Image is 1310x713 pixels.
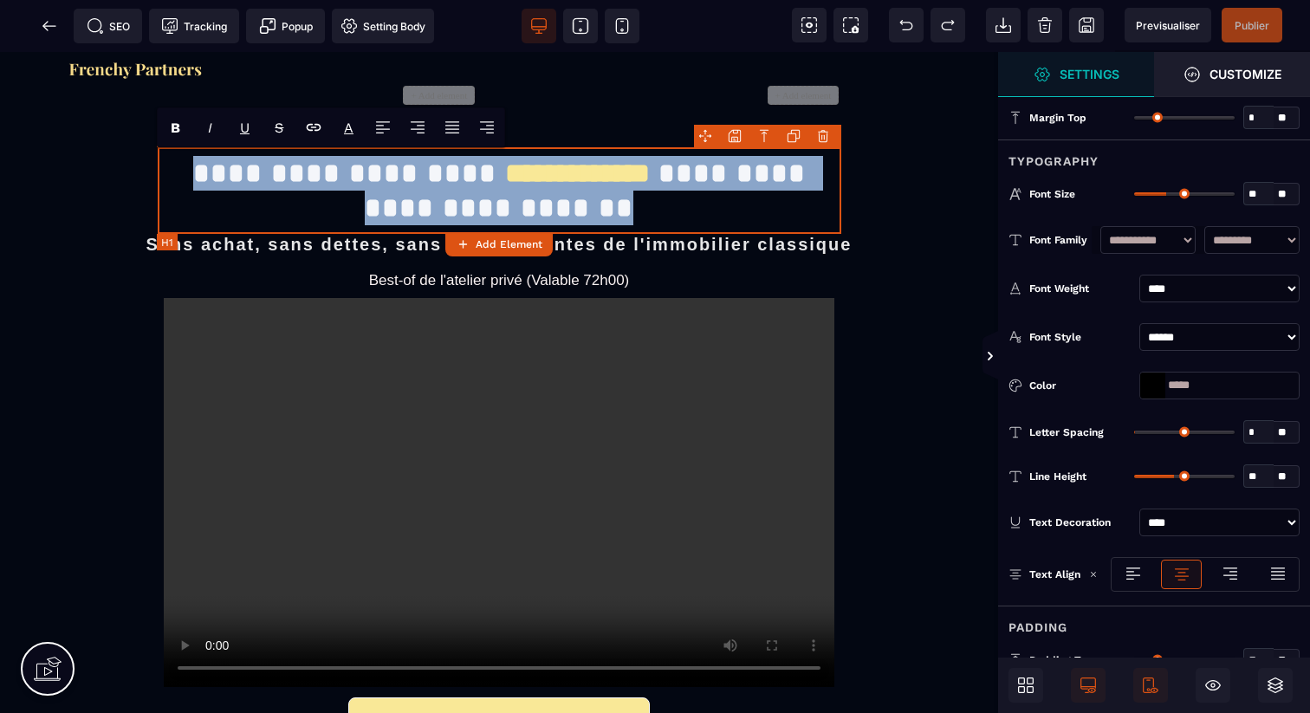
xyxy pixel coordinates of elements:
span: Open Layers [1258,668,1293,703]
span: Hide/Show Block [1196,668,1230,703]
strong: Settings [1060,68,1119,81]
img: loading [1089,570,1098,579]
strong: Customize [1209,68,1281,81]
button: Cliquez ici pour déposer votre candidature [348,645,650,713]
div: Font Family [1029,231,1092,249]
span: Strike-through [262,108,296,146]
span: Screenshot [833,8,868,42]
p: Text Align [1008,566,1080,583]
strong: Add Element [476,238,542,250]
h2: Sans achat, sans dettes, sans les contraintes de l'immobilier classique [13,182,985,211]
span: Desktop Only [1071,668,1106,703]
span: SEO [87,17,130,35]
p: A [344,120,353,136]
div: Text Decoration [1029,514,1132,531]
span: Align Justify [435,108,470,146]
span: Align Right [470,108,504,146]
span: Line Height [1029,470,1086,483]
span: Underline [227,108,262,146]
span: Mobile Only [1133,668,1168,703]
span: Italic [192,108,227,146]
span: Font Size [1029,187,1075,201]
s: S [275,120,283,136]
span: View components [792,8,827,42]
img: f2a3730b544469f405c58ab4be6274e8_Capture_d%E2%80%99e%CC%81cran_2025-09-01_a%CC%80_20.57.27.png [67,9,204,27]
div: Color [1029,377,1132,394]
span: Bold [158,108,192,146]
div: Font Style [1029,328,1132,346]
span: Setting Body [340,17,425,35]
span: Letter Spacing [1029,425,1104,439]
span: Align Left [366,108,400,146]
span: Preview [1125,8,1211,42]
span: Padding Top [1029,653,1093,667]
span: Settings [998,52,1154,97]
span: Open Style Manager [1154,52,1310,97]
div: Padding [998,606,1310,638]
u: U [240,120,250,136]
span: Margin Top [1029,111,1086,125]
button: Add Element [445,232,553,256]
span: Popup [259,17,313,35]
span: Previsualiser [1136,19,1200,32]
div: Font Weight [1029,280,1132,297]
span: Align Center [400,108,435,146]
label: Font color [344,120,353,136]
span: Publier [1235,19,1269,32]
b: B [171,120,180,136]
span: Link [296,108,331,146]
div: Typography [998,139,1310,172]
span: Open Blocks [1008,668,1043,703]
h2: Best-of de l'atelier privé (Valable 72h00) [13,211,985,246]
span: Tracking [161,17,227,35]
i: I [208,120,212,136]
